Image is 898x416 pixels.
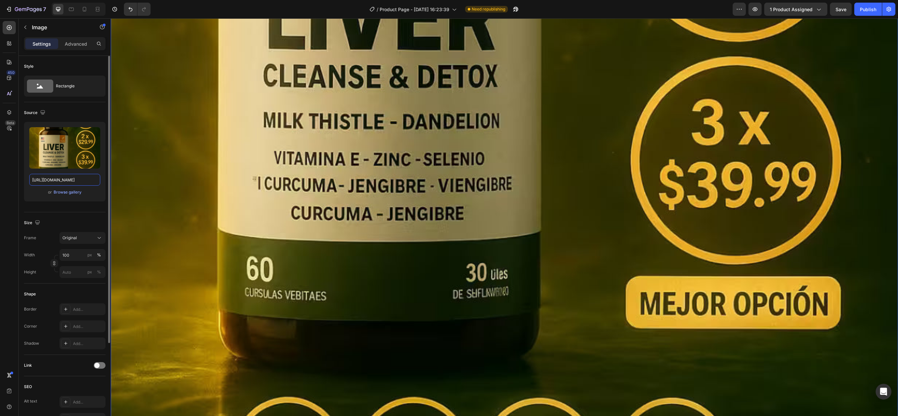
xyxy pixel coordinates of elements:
button: Publish [854,3,882,16]
div: Rectangle [56,79,96,94]
label: Width [24,252,35,258]
div: Shape [24,291,36,297]
div: Size [24,219,41,227]
div: Add... [73,341,104,347]
label: Frame [24,235,36,241]
input: https://example.com/image.jpg [29,174,100,186]
p: Image [32,23,88,31]
div: Browse gallery [54,189,82,195]
div: px [87,269,92,275]
div: Shadow [24,340,39,346]
div: Source [24,108,47,117]
p: Settings [33,40,51,47]
button: px [95,251,103,259]
div: Add... [73,307,104,312]
button: Browse gallery [53,189,82,196]
input: px% [59,249,106,261]
div: % [97,269,101,275]
div: Alt text [24,398,37,404]
div: Add... [73,399,104,405]
p: Advanced [65,40,87,47]
img: preview-image [29,127,100,169]
span: Original [62,235,77,241]
span: Need republishing [472,6,505,12]
div: 450 [6,70,16,75]
span: 1 product assigned [770,6,813,13]
div: Style [24,63,34,69]
button: 1 product assigned [764,3,827,16]
input: px% [59,266,106,278]
div: Link [24,362,32,368]
div: Border [24,306,37,312]
div: Open Intercom Messenger [876,384,891,400]
button: 7 [3,3,49,16]
label: Height [24,269,36,275]
span: Product Page - [DATE] 16:23:39 [380,6,449,13]
span: Save [836,7,846,12]
p: 7 [43,5,46,13]
button: % [86,268,94,276]
div: Beta [5,120,16,126]
button: Original [59,232,106,244]
span: or [48,188,52,196]
div: % [97,252,101,258]
div: SEO [24,384,32,390]
button: px [95,268,103,276]
span: / [377,6,378,13]
div: Corner [24,323,37,329]
iframe: Design area [111,18,898,416]
div: px [87,252,92,258]
button: Save [830,3,852,16]
div: Add... [73,324,104,330]
div: Undo/Redo [124,3,151,16]
div: Publish [860,6,876,13]
button: % [86,251,94,259]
